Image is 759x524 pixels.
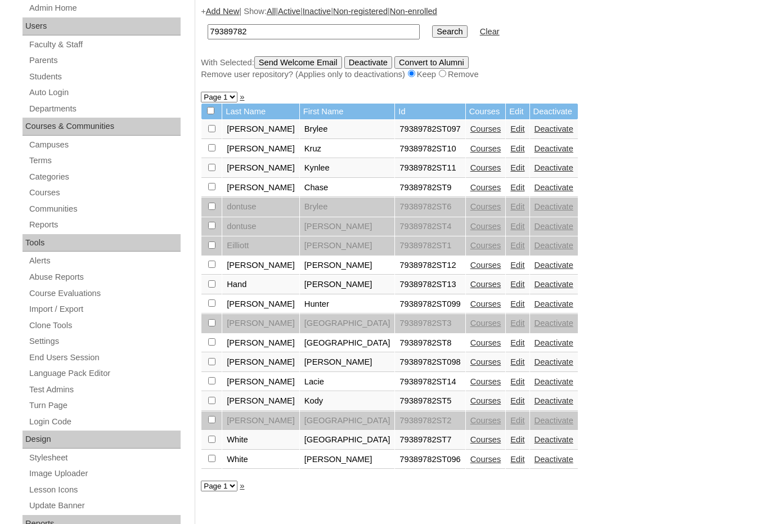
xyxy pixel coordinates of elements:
[510,241,524,250] a: Edit
[535,144,573,153] a: Deactivate
[395,334,465,353] td: 79389782ST8
[222,450,299,469] td: White
[300,275,395,294] td: [PERSON_NAME]
[28,170,181,184] a: Categories
[222,314,299,333] td: [PERSON_NAME]
[535,396,573,405] a: Deactivate
[300,295,395,314] td: Hunter
[300,178,395,198] td: Chase
[222,104,299,120] td: Last Name
[535,435,573,444] a: Deactivate
[28,499,181,513] a: Update Banner
[240,481,244,490] a: »
[28,286,181,301] a: Course Evaluations
[222,159,299,178] td: [PERSON_NAME]
[535,416,573,425] a: Deactivate
[470,261,501,270] a: Courses
[470,124,501,133] a: Courses
[535,222,573,231] a: Deactivate
[300,104,395,120] td: First Name
[470,163,501,172] a: Courses
[395,392,465,411] td: 79389782ST5
[300,217,395,236] td: [PERSON_NAME]
[28,202,181,216] a: Communities
[470,202,501,211] a: Courses
[300,159,395,178] td: Kynlee
[28,451,181,465] a: Stylesheet
[222,295,299,314] td: [PERSON_NAME]
[28,302,181,316] a: Import / Export
[300,334,395,353] td: [GEOGRAPHIC_DATA]
[470,396,501,405] a: Courses
[470,183,501,192] a: Courses
[28,154,181,168] a: Terms
[432,25,467,38] input: Search
[23,234,181,252] div: Tools
[300,411,395,431] td: [GEOGRAPHIC_DATA]
[344,56,392,69] input: Deactivate
[278,7,300,16] a: Active
[240,92,244,101] a: »
[28,53,181,68] a: Parents
[395,236,465,256] td: 79389782ST1
[222,198,299,217] td: dontuse
[395,256,465,275] td: 79389782ST12
[395,411,465,431] td: 79389782ST2
[470,377,501,386] a: Courses
[510,455,524,464] a: Edit
[470,338,501,347] a: Courses
[506,104,529,120] td: Edit
[23,118,181,136] div: Courses & Communities
[470,222,501,231] a: Courses
[222,140,299,159] td: [PERSON_NAME]
[254,56,342,69] input: Send Welcome Email
[222,275,299,294] td: Hand
[395,178,465,198] td: 79389782ST9
[470,280,501,289] a: Courses
[510,338,524,347] a: Edit
[470,144,501,153] a: Courses
[300,198,395,217] td: Brylee
[300,236,395,256] td: [PERSON_NAME]
[222,373,299,392] td: [PERSON_NAME]
[470,299,501,308] a: Courses
[28,186,181,200] a: Courses
[28,351,181,365] a: End Users Session
[28,467,181,481] a: Image Uploader
[28,70,181,84] a: Students
[222,392,299,411] td: [PERSON_NAME]
[28,102,181,116] a: Departments
[510,319,524,328] a: Edit
[300,392,395,411] td: Kody
[510,144,524,153] a: Edit
[510,435,524,444] a: Edit
[28,1,181,15] a: Admin Home
[535,163,573,172] a: Deactivate
[470,357,501,366] a: Courses
[206,7,239,16] a: Add New
[222,236,299,256] td: Eilliott
[333,7,388,16] a: Non-registered
[300,373,395,392] td: Lacie
[470,455,501,464] a: Courses
[510,124,524,133] a: Edit
[28,319,181,333] a: Clone Tools
[530,104,578,120] td: Deactivate
[510,163,524,172] a: Edit
[222,353,299,372] td: [PERSON_NAME]
[28,254,181,268] a: Alerts
[28,38,181,52] a: Faculty & Staff
[535,183,573,192] a: Deactivate
[535,241,573,250] a: Deactivate
[510,202,524,211] a: Edit
[510,280,524,289] a: Edit
[535,377,573,386] a: Deactivate
[222,256,299,275] td: [PERSON_NAME]
[510,396,524,405] a: Edit
[395,314,465,333] td: 79389782ST3
[395,373,465,392] td: 79389782ST14
[28,86,181,100] a: Auto Login
[510,222,524,231] a: Edit
[28,415,181,429] a: Login Code
[222,431,299,450] td: White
